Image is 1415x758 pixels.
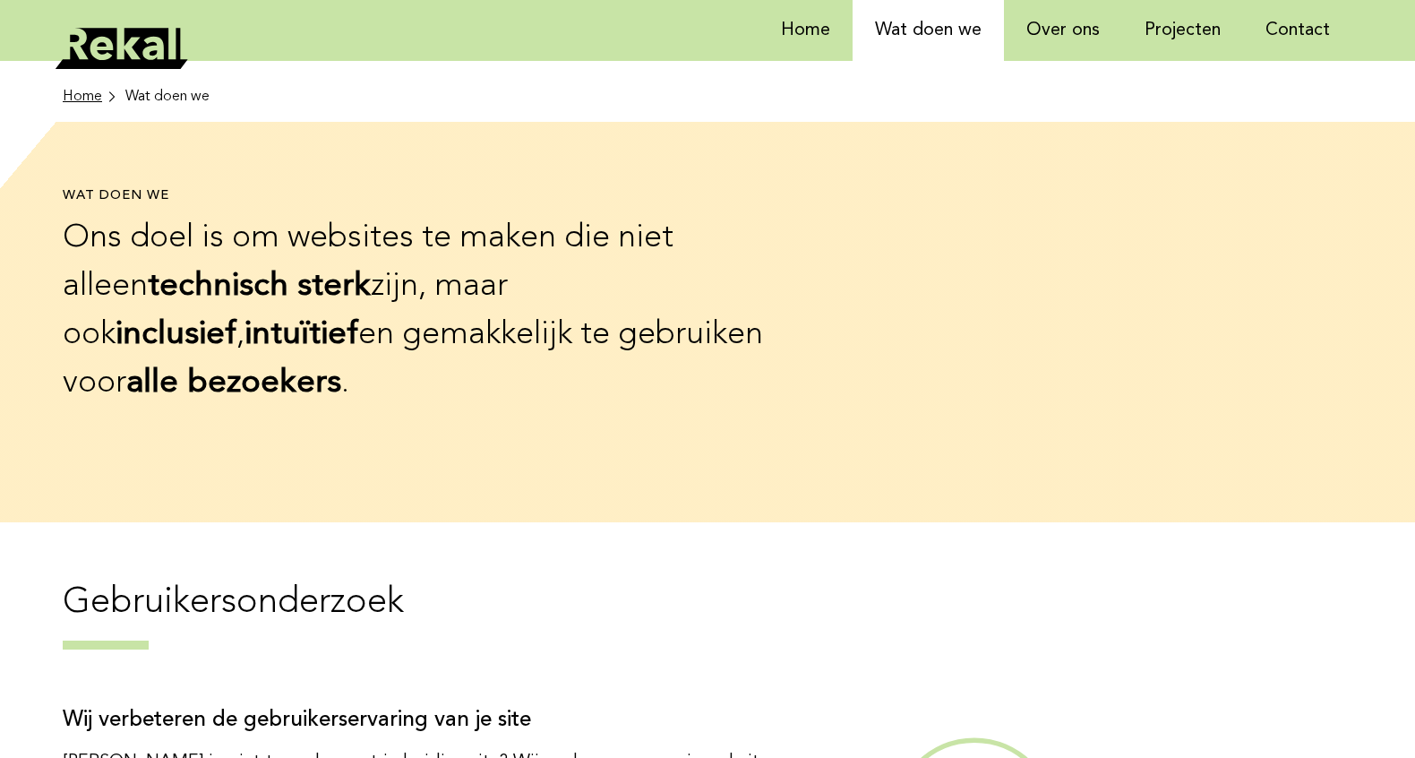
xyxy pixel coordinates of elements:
b: intuïtief [244,319,358,351]
h1: Wat doen we [63,188,794,205]
h4: Wij verbeteren de gebruikerservaring van je site [63,707,819,735]
h3: Gebruikersonderzoek [63,580,1352,650]
b: alle bezoekers [126,367,341,400]
p: Ons doel is om websites te maken die niet alleen zijn, maar ook , en gemakkelijk te gebruiken voor . [63,214,794,408]
span: Home [63,86,102,108]
b: technisch sterk [148,271,371,303]
b: inclusief [116,319,236,351]
li: Wat doen we [125,86,210,108]
a: Home [63,86,118,108]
